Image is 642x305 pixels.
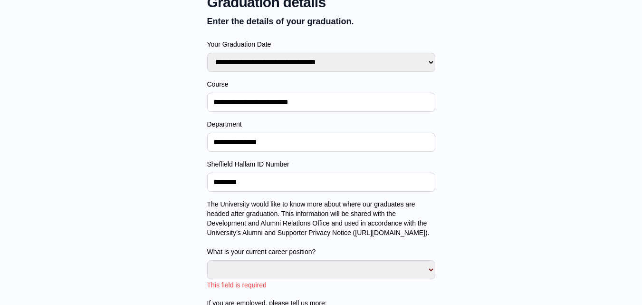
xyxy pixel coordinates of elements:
[207,15,435,28] p: Enter the details of your graduation.
[207,281,267,289] span: This field is required
[207,159,435,169] label: Sheffield Hallam ID Number
[207,119,435,129] label: Department
[207,79,435,89] label: Course
[207,199,435,256] label: The University would like to know more about where our graduates are headed after graduation. Thi...
[207,39,435,49] label: Your Graduation Date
